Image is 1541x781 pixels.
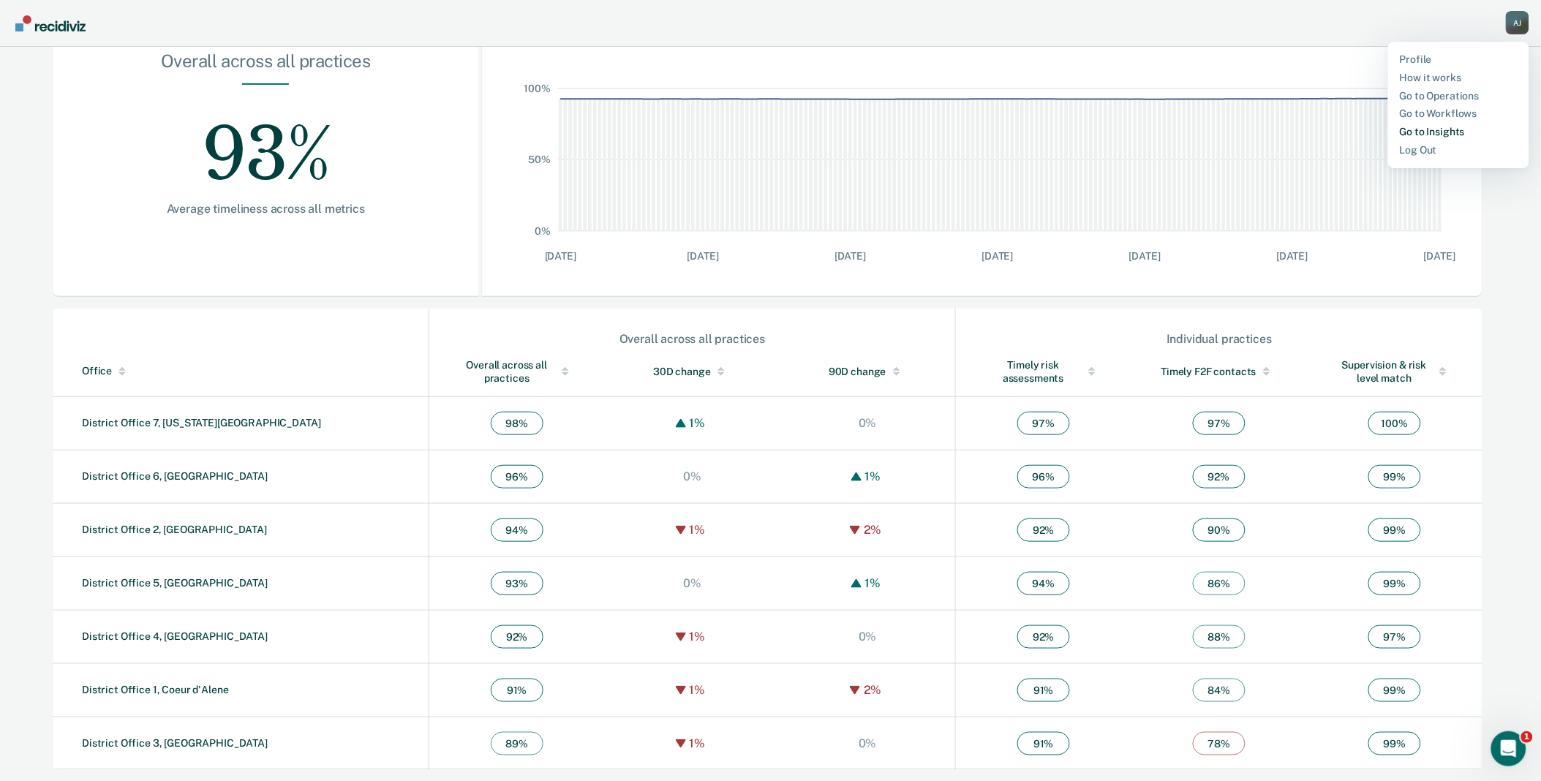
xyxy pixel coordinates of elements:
[99,50,432,83] div: Overall across all practices
[1400,126,1518,138] a: Go to Insights
[1017,679,1070,702] span: 91 %
[1017,518,1070,542] span: 92 %
[687,250,718,262] text: [DATE]
[834,250,866,262] text: [DATE]
[1193,625,1246,649] span: 88 %
[1368,465,1421,488] span: 99 %
[1424,250,1455,262] text: [DATE]
[82,630,268,642] a: District Office 4, [GEOGRAPHIC_DATA]
[1017,572,1070,595] span: 94 %
[1336,358,1453,385] div: Supervision & risk level match
[491,518,543,542] span: 94 %
[1368,732,1421,755] span: 99 %
[1368,518,1421,542] span: 99 %
[1400,72,1518,84] a: How it works
[99,85,432,202] div: 93%
[1017,412,1070,435] span: 97 %
[862,576,885,590] div: 1%
[1193,518,1246,542] span: 90 %
[634,365,751,378] div: 30D change
[855,736,881,750] div: 0%
[491,625,543,649] span: 92 %
[99,202,432,216] div: Average timeliness across all metrics
[82,737,268,749] a: District Office 3, [GEOGRAPHIC_DATA]
[780,347,956,397] th: Toggle SortBy
[1368,679,1421,702] span: 99 %
[1193,679,1246,702] span: 84 %
[605,347,780,397] th: Toggle SortBy
[491,679,543,702] span: 91 %
[860,523,886,537] div: 2%
[982,250,1013,262] text: [DATE]
[491,572,543,595] span: 93 %
[1400,144,1518,156] a: Log Out
[82,524,267,535] a: District Office 2, [GEOGRAPHIC_DATA]
[679,576,705,590] div: 0%
[1307,347,1482,397] th: Toggle SortBy
[82,365,423,377] div: Office
[430,332,954,346] div: Overall across all practices
[1400,107,1518,120] a: Go to Workflows
[82,684,229,695] a: District Office 1, Coeur d'Alene
[1193,412,1246,435] span: 97 %
[53,347,429,397] th: Toggle SortBy
[862,469,885,483] div: 1%
[429,347,605,397] th: Toggle SortBy
[1368,625,1421,649] span: 97 %
[985,358,1102,385] div: Timely risk assessments
[1017,465,1070,488] span: 96 %
[1506,11,1529,34] button: Profile dropdown button
[544,250,576,262] text: [DATE]
[1193,572,1246,595] span: 86 %
[459,358,576,385] div: Overall across all practices
[686,416,709,430] div: 1%
[82,417,321,429] a: District Office 7, [US_STATE][GEOGRAPHIC_DATA]
[15,15,86,31] img: Recidiviz
[1129,250,1161,262] text: [DATE]
[1193,465,1246,488] span: 92 %
[686,683,709,697] div: 1%
[1131,347,1307,397] th: Toggle SortBy
[1368,412,1421,435] span: 100 %
[1506,11,1529,34] div: A J
[1017,625,1070,649] span: 92 %
[686,523,709,537] div: 1%
[1276,250,1308,262] text: [DATE]
[860,683,886,697] div: 2%
[1161,365,1278,378] div: Timely F2F contacts
[1400,90,1518,102] a: Go to Operations
[491,412,543,435] span: 98 %
[82,470,268,482] a: District Office 6, [GEOGRAPHIC_DATA]
[1400,53,1518,66] a: Profile
[1491,731,1526,766] iframe: Intercom live chat
[1193,732,1246,755] span: 78 %
[82,577,268,589] a: District Office 5, [GEOGRAPHIC_DATA]
[491,732,543,755] span: 89 %
[1521,731,1533,743] span: 1
[810,365,927,378] div: 90D change
[855,630,881,644] div: 0%
[1368,572,1421,595] span: 99 %
[956,347,1131,397] th: Toggle SortBy
[686,736,709,750] div: 1%
[957,332,1482,346] div: Individual practices
[1017,732,1070,755] span: 91 %
[679,469,705,483] div: 0%
[686,630,709,644] div: 1%
[491,465,543,488] span: 96 %
[855,416,881,430] div: 0%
